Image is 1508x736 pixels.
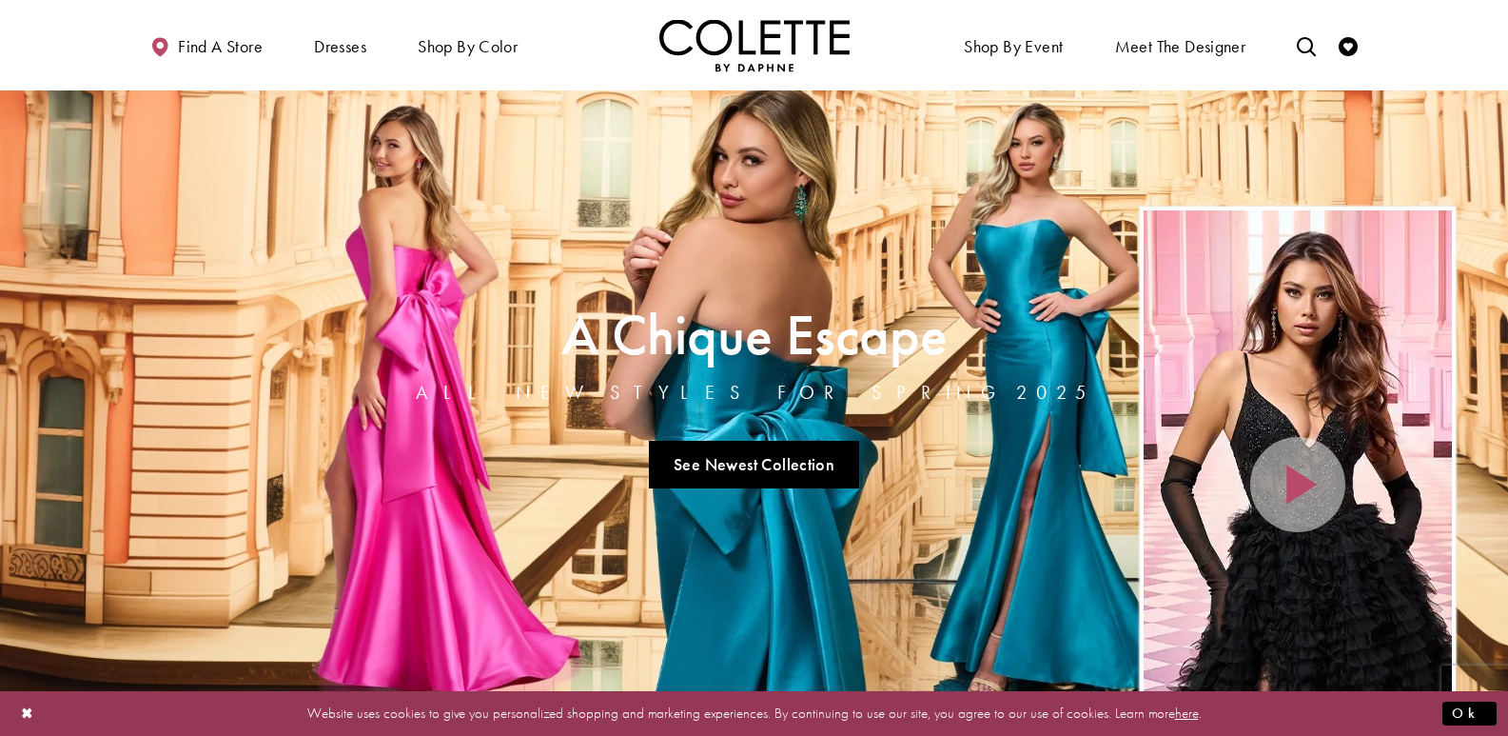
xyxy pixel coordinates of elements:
a: Toggle search [1292,19,1321,71]
img: Colette by Daphne [659,19,850,71]
span: Shop by color [418,37,518,56]
a: Find a store [146,19,267,71]
a: Visit Home Page [659,19,850,71]
a: See Newest Collection A Chique Escape All New Styles For Spring 2025 [649,441,860,488]
span: Meet the designer [1115,37,1246,56]
ul: Slider Links [410,433,1099,496]
span: Find a store [178,37,263,56]
a: here [1175,704,1199,723]
button: Submit Dialog [1442,702,1497,726]
span: Dresses [314,37,366,56]
span: Dresses [309,19,371,71]
span: Shop By Event [964,37,1063,56]
span: Shop By Event [959,19,1067,71]
span: Shop by color [413,19,522,71]
p: Website uses cookies to give you personalized shopping and marketing experiences. By continuing t... [137,701,1371,726]
a: Check Wishlist [1334,19,1362,71]
button: Close Dialog [11,697,44,730]
a: Meet the designer [1110,19,1251,71]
